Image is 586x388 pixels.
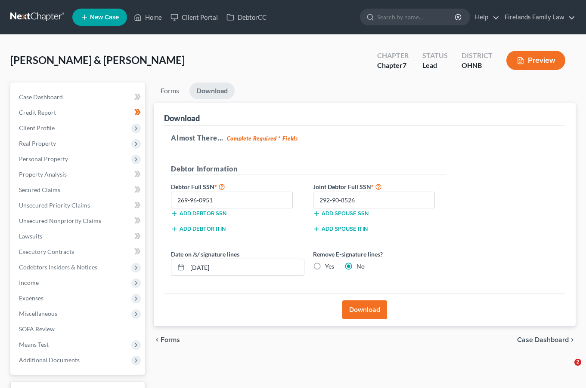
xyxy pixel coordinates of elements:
span: New Case [90,14,119,21]
i: chevron_left [154,336,161,343]
div: District [462,51,493,61]
span: Executory Contracts [19,248,74,255]
div: Lead [422,61,448,70]
a: SOFA Review [12,321,145,337]
label: Remove E-signature lines? [313,250,446,259]
i: chevron_right [569,336,576,343]
label: No [357,262,365,271]
span: Property Analysis [19,171,67,178]
iframe: Intercom live chat [557,359,577,379]
a: Unsecured Priority Claims [12,198,145,213]
button: Add debtor SSN [171,210,226,217]
button: chevron_left Forms [154,336,192,343]
span: Codebtors Insiders & Notices [19,263,97,271]
a: Help [471,9,499,25]
a: Firelands Family Law [500,9,575,25]
strong: Complete Required * Fields [227,135,298,142]
span: Secured Claims [19,186,60,193]
span: SOFA Review [19,325,55,333]
label: Debtor Full SSN [167,181,309,192]
div: Status [422,51,448,61]
a: Download [189,82,235,99]
a: Forms [154,82,186,99]
span: Additional Documents [19,356,80,364]
span: Credit Report [19,109,56,116]
input: Search by name... [377,9,456,25]
a: Property Analysis [12,167,145,182]
span: Income [19,279,39,286]
span: Personal Property [19,155,68,162]
span: Miscellaneous [19,310,57,317]
span: Unsecured Priority Claims [19,202,90,209]
span: Expenses [19,294,43,302]
button: Add spouse SSN [313,210,369,217]
div: OHNB [462,61,493,70]
span: 7 [403,61,406,69]
span: [PERSON_NAME] & [PERSON_NAME] [10,54,185,66]
span: Unsecured Nonpriority Claims [19,217,101,224]
span: Case Dashboard [517,336,569,343]
h5: Almost There... [171,133,558,143]
label: Joint Debtor Full SSN [309,181,451,192]
input: MM/DD/YYYY [187,259,304,275]
span: Forms [161,336,180,343]
a: Case Dashboard chevron_right [517,336,576,343]
a: Secured Claims [12,182,145,198]
label: Yes [325,262,334,271]
span: Client Profile [19,124,55,131]
div: Chapter [377,61,409,70]
button: Add debtor ITIN [171,226,226,232]
div: Chapter [377,51,409,61]
span: 2 [574,359,581,366]
a: Client Portal [166,9,222,25]
label: Date on /s/ signature lines [171,250,239,259]
button: Add spouse ITIN [313,226,368,232]
a: Case Dashboard [12,89,145,105]
div: Download [164,113,200,123]
a: Lawsuits [12,229,145,244]
a: Executory Contracts [12,244,145,260]
span: Real Property [19,140,56,147]
span: Means Test [19,341,49,348]
input: XXX-XX-XXXX [171,192,293,209]
h5: Debtor Information [171,164,446,174]
a: Unsecured Nonpriority Claims [12,213,145,229]
a: Home [130,9,166,25]
button: Download [342,300,387,319]
button: Preview [506,51,565,70]
a: Credit Report [12,105,145,120]
a: DebtorCC [222,9,271,25]
input: XXX-XX-XXXX [313,192,435,209]
span: Case Dashboard [19,93,63,101]
span: Lawsuits [19,232,42,240]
